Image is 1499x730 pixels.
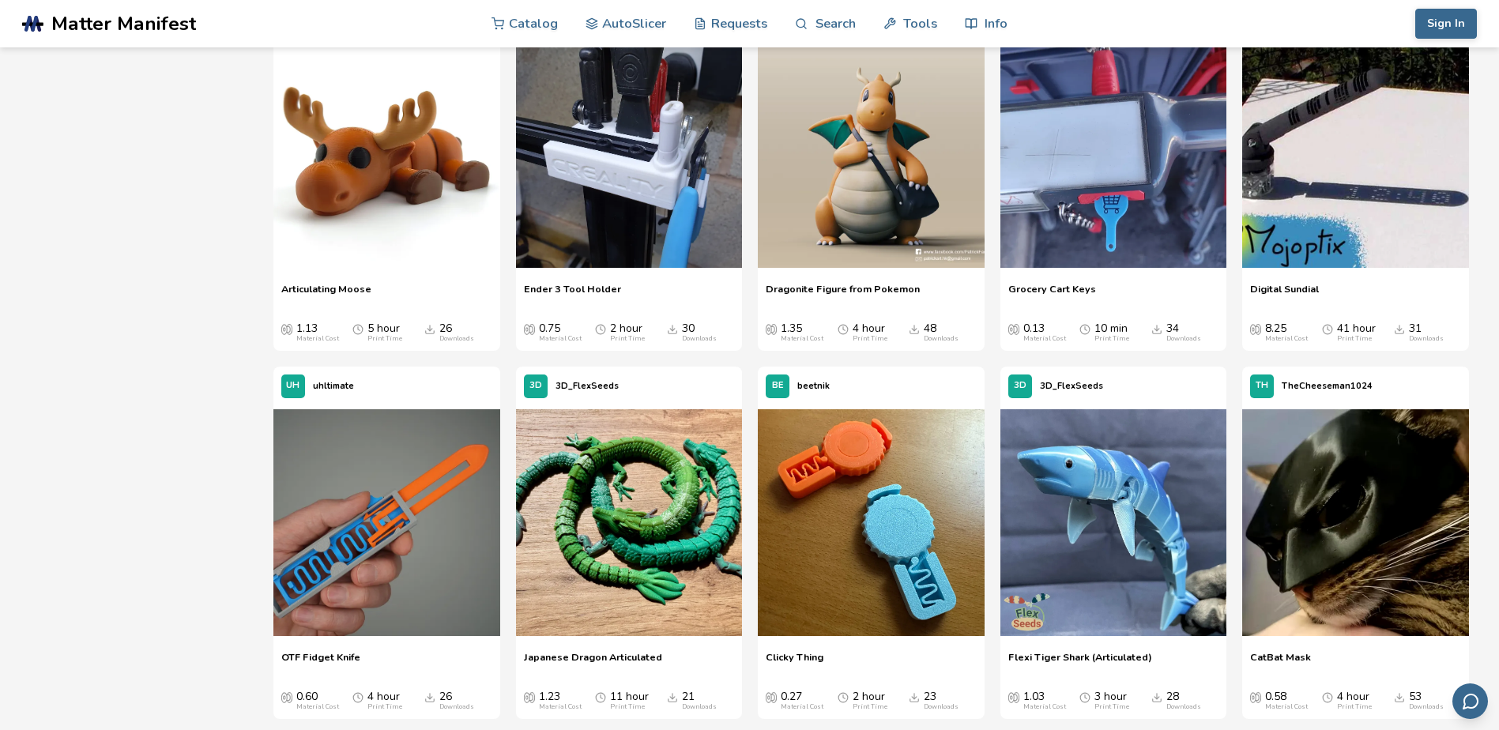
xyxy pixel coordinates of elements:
[781,335,823,343] div: Material Cost
[539,322,582,343] div: 0.75
[766,651,823,675] a: Clicky Thing
[1394,690,1405,703] span: Downloads
[1094,690,1129,711] div: 3 hour
[1256,381,1268,391] span: TH
[524,690,535,703] span: Average Cost
[1008,283,1096,307] span: Grocery Cart Keys
[556,378,619,394] p: 3D_FlexSeeds
[367,322,402,343] div: 5 hour
[766,690,777,703] span: Average Cost
[281,651,360,675] a: OTF Fidget Knife
[838,690,849,703] span: Average Print Time
[1079,322,1090,335] span: Average Print Time
[424,322,435,335] span: Downloads
[1409,690,1444,711] div: 53
[682,690,717,711] div: 21
[1166,690,1201,711] div: 28
[367,690,402,711] div: 4 hour
[1322,322,1333,335] span: Average Print Time
[1265,703,1308,711] div: Material Cost
[1094,335,1129,343] div: Print Time
[539,335,582,343] div: Material Cost
[1337,690,1372,711] div: 4 hour
[1265,335,1308,343] div: Material Cost
[524,322,535,335] span: Average Cost
[853,690,887,711] div: 2 hour
[296,690,339,711] div: 0.60
[1282,378,1373,394] p: TheCheeseman1024
[1452,683,1488,719] button: Send feedback via email
[539,690,582,711] div: 1.23
[1023,335,1066,343] div: Material Cost
[1265,322,1308,343] div: 8.25
[924,335,959,343] div: Downloads
[766,283,920,307] span: Dragonite Figure from Pokemon
[1337,703,1372,711] div: Print Time
[924,322,959,343] div: 48
[1014,381,1026,391] span: 3D
[1023,322,1066,343] div: 0.13
[853,322,887,343] div: 4 hour
[853,703,887,711] div: Print Time
[610,335,645,343] div: Print Time
[595,690,606,703] span: Average Print Time
[1409,335,1444,343] div: Downloads
[539,703,582,711] div: Material Cost
[439,322,474,343] div: 26
[781,322,823,343] div: 1.35
[1094,703,1129,711] div: Print Time
[1409,703,1444,711] div: Downloads
[524,283,621,307] span: Ender 3 Tool Holder
[1008,690,1019,703] span: Average Cost
[1151,690,1162,703] span: Downloads
[439,690,474,711] div: 26
[529,381,542,391] span: 3D
[909,322,920,335] span: Downloads
[424,690,435,703] span: Downloads
[909,690,920,703] span: Downloads
[286,381,299,391] span: UH
[924,703,959,711] div: Downloads
[1250,651,1311,675] a: CatBat Mask
[1166,335,1201,343] div: Downloads
[1040,378,1103,394] p: 3D_FlexSeeds
[1151,322,1162,335] span: Downloads
[352,322,363,335] span: Average Print Time
[595,322,606,335] span: Average Print Time
[51,13,196,35] span: Matter Manifest
[1265,690,1308,711] div: 0.58
[1023,690,1066,711] div: 1.03
[1250,322,1261,335] span: Average Cost
[313,378,354,394] p: uhltimate
[682,322,717,343] div: 30
[1023,703,1066,711] div: Material Cost
[1008,651,1152,675] span: Flexi Tiger Shark (Articulated)
[352,690,363,703] span: Average Print Time
[667,690,678,703] span: Downloads
[838,322,849,335] span: Average Print Time
[1250,283,1319,307] span: Digital Sundial
[1079,690,1090,703] span: Average Print Time
[1322,690,1333,703] span: Average Print Time
[781,690,823,711] div: 0.27
[296,335,339,343] div: Material Cost
[853,335,887,343] div: Print Time
[682,335,717,343] div: Downloads
[1409,322,1444,343] div: 31
[610,690,649,711] div: 11 hour
[281,690,292,703] span: Average Cost
[281,283,371,307] a: Articulating Moose
[1166,703,1201,711] div: Downloads
[1337,335,1372,343] div: Print Time
[682,703,717,711] div: Downloads
[367,703,402,711] div: Print Time
[781,703,823,711] div: Material Cost
[439,335,474,343] div: Downloads
[524,651,662,675] span: Japanese Dragon Articulated
[1008,322,1019,335] span: Average Cost
[367,335,402,343] div: Print Time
